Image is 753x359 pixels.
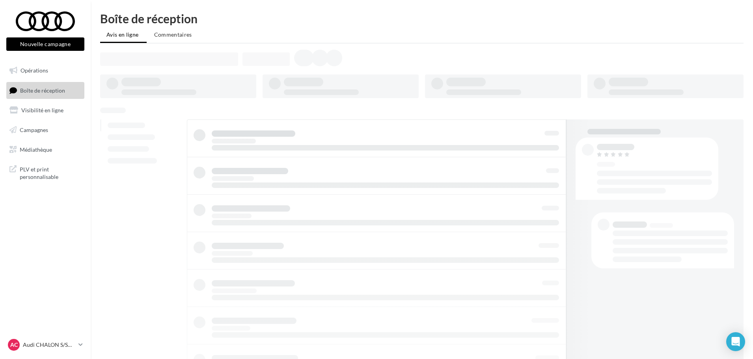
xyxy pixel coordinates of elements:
[10,341,18,349] span: AC
[20,126,48,133] span: Campagnes
[23,341,75,349] p: Audi CHALON S/SAONE
[6,37,84,51] button: Nouvelle campagne
[726,332,745,351] div: Open Intercom Messenger
[5,161,86,184] a: PLV et print personnalisable
[21,107,63,113] span: Visibilité en ligne
[20,164,81,181] span: PLV et print personnalisable
[5,122,86,138] a: Campagnes
[100,13,744,24] div: Boîte de réception
[20,146,52,153] span: Médiathèque
[5,62,86,79] a: Opérations
[20,87,65,93] span: Boîte de réception
[5,102,86,119] a: Visibilité en ligne
[154,31,192,38] span: Commentaires
[5,141,86,158] a: Médiathèque
[21,67,48,74] span: Opérations
[6,337,84,352] a: AC Audi CHALON S/SAONE
[5,82,86,99] a: Boîte de réception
